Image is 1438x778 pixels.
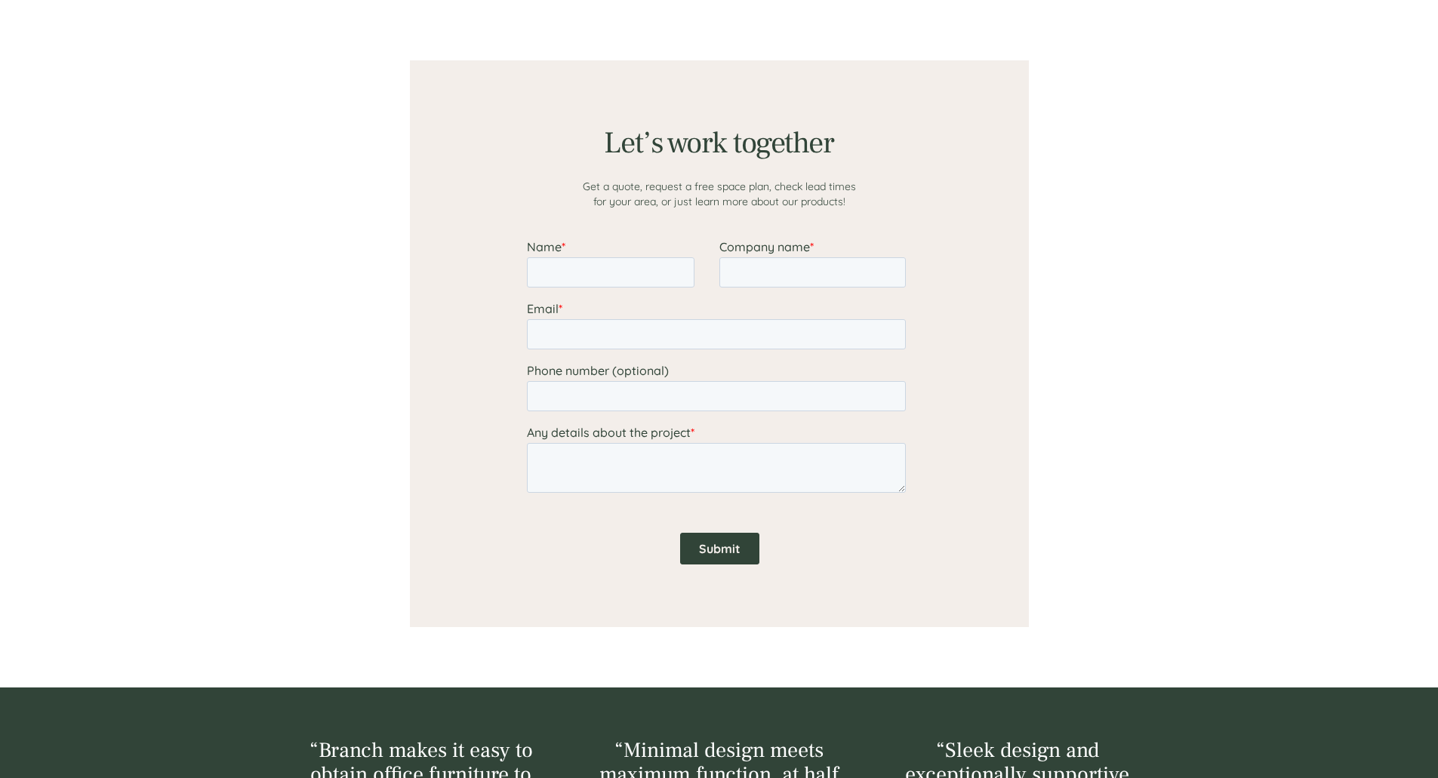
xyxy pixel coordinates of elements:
[583,180,856,208] span: Get a quote, request a free space plan, check lead times for your area, or just learn more about ...
[527,239,912,577] iframe: Form 0
[604,124,833,162] span: Let’s work together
